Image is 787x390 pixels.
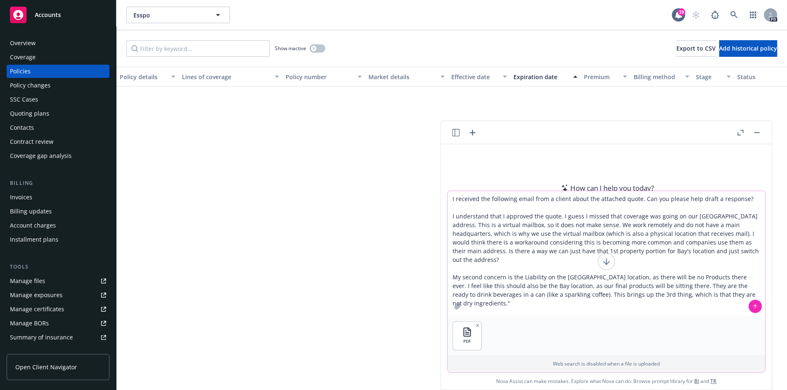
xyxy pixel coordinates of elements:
[7,205,109,218] a: Billing updates
[10,135,53,148] div: Contract review
[7,331,109,344] a: Summary of insurance
[630,67,693,87] button: Billing method
[745,7,761,23] a: Switch app
[710,378,717,385] a: TR
[7,288,109,302] a: Manage exposures
[726,7,742,23] a: Search
[559,183,654,194] div: How can I help you today?
[7,121,109,134] a: Contacts
[719,44,777,52] span: Add historical policy
[7,303,109,316] a: Manage certificates
[513,73,568,81] div: Expiration date
[10,51,36,64] div: Coverage
[120,73,166,81] div: Policy details
[453,360,760,367] p: Web search is disabled when a file is uploaded
[448,67,510,87] button: Effective date
[368,73,436,81] div: Market details
[693,67,734,87] button: Stage
[676,44,716,52] span: Export to CSV
[10,36,36,50] div: Overview
[10,121,34,134] div: Contacts
[7,317,109,330] a: Manage BORs
[7,179,109,187] div: Billing
[7,233,109,246] a: Installment plans
[10,79,51,92] div: Policy changes
[7,263,109,271] div: Tools
[7,93,109,106] a: SSC Cases
[10,65,31,78] div: Policies
[133,11,205,19] span: Esspo
[282,67,365,87] button: Policy number
[10,205,52,218] div: Billing updates
[444,373,768,390] span: Nova Assist can make mistakes. Explore what Nova can do: Browse prompt library for and
[7,51,109,64] a: Coverage
[7,79,109,92] a: Policy changes
[510,67,581,87] button: Expiration date
[678,8,685,16] div: 19
[463,339,471,344] span: PDF
[581,67,630,87] button: Premium
[7,36,109,50] a: Overview
[10,219,56,232] div: Account charges
[688,7,704,23] a: Start snowing
[694,378,699,385] a: BI
[7,191,109,204] a: Invoices
[7,219,109,232] a: Account charges
[696,73,722,81] div: Stage
[7,65,109,78] a: Policies
[116,67,179,87] button: Policy details
[7,149,109,162] a: Coverage gap analysis
[10,274,45,288] div: Manage files
[10,331,73,344] div: Summary of insurance
[275,45,306,52] span: Show inactive
[35,12,61,18] span: Accounts
[453,322,481,350] button: PDF
[365,67,448,87] button: Market details
[719,40,777,57] button: Add historical policy
[448,191,765,316] textarea: I received the following email from a client about the attached quote. Can you please help draft ...
[10,317,49,330] div: Manage BORs
[10,233,58,246] div: Installment plans
[10,107,49,120] div: Quoting plans
[15,363,77,371] span: Open Client Navigator
[7,135,109,148] a: Contract review
[10,288,63,302] div: Manage exposures
[10,93,38,106] div: SSC Cases
[676,40,716,57] button: Export to CSV
[707,7,723,23] a: Report a Bug
[584,73,618,81] div: Premium
[7,107,109,120] a: Quoting plans
[126,7,230,23] button: Esspo
[634,73,680,81] div: Billing method
[10,149,72,162] div: Coverage gap analysis
[7,3,109,27] a: Accounts
[286,73,353,81] div: Policy number
[179,67,282,87] button: Lines of coverage
[126,40,270,57] input: Filter by keyword...
[10,303,64,316] div: Manage certificates
[7,274,109,288] a: Manage files
[182,73,270,81] div: Lines of coverage
[10,191,32,204] div: Invoices
[451,73,498,81] div: Effective date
